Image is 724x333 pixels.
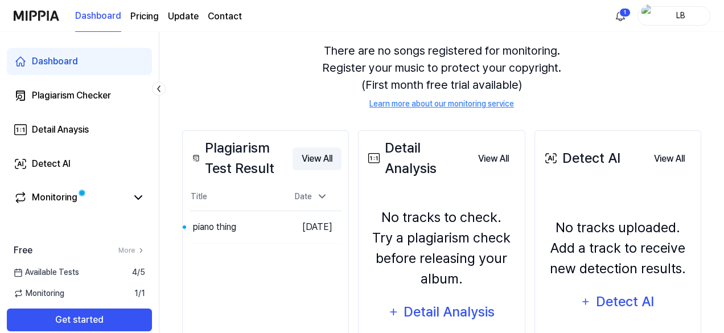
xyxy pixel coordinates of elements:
[542,148,620,168] div: Detect AI
[7,309,152,331] button: Get started
[32,191,77,204] div: Monitoring
[75,1,121,32] a: Dashboard
[595,291,656,313] div: Detect AI
[14,191,127,204] a: Monitoring
[293,147,342,170] button: View All
[14,287,64,299] span: Monitoring
[14,266,79,278] span: Available Tests
[134,287,145,299] span: 1 / 1
[573,288,662,315] button: Detect AI
[381,298,503,326] button: Detail Analysis
[32,123,89,137] div: Detail Anaysis
[182,28,701,124] div: There are no songs registered for monitoring. Register your music to protect your copyright. (Fir...
[7,48,152,75] a: Dashboard
[14,244,32,257] span: Free
[190,138,293,179] div: Plagiarism Test Result
[32,89,111,102] div: Plagiarism Checker
[637,6,710,26] button: profileLB
[208,10,242,23] a: Contact
[130,10,159,23] a: Pricing
[365,138,468,179] div: Detail Analysis
[369,98,514,110] a: Learn more about our monitoring service
[641,5,655,27] img: profile
[118,245,145,256] a: More
[190,183,281,211] th: Title
[132,266,145,278] span: 4 / 5
[7,150,152,178] a: Detect AI
[7,116,152,143] a: Detail Anaysis
[542,217,694,279] div: No tracks uploaded. Add a track to receive new detection results.
[7,82,152,109] a: Plagiarism Checker
[290,187,332,206] div: Date
[32,157,71,171] div: Detect AI
[611,7,630,25] button: 알림1
[193,220,236,234] div: piano thing
[403,301,496,323] div: Detail Analysis
[645,147,694,170] button: View All
[168,10,199,23] a: Update
[32,55,78,68] div: Dashboard
[619,8,631,17] div: 1
[365,207,517,289] div: No tracks to check. Try a plagiarism check before releasing your album.
[281,211,342,243] td: [DATE]
[614,9,627,23] img: 알림
[469,147,518,170] button: View All
[659,9,703,22] div: LB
